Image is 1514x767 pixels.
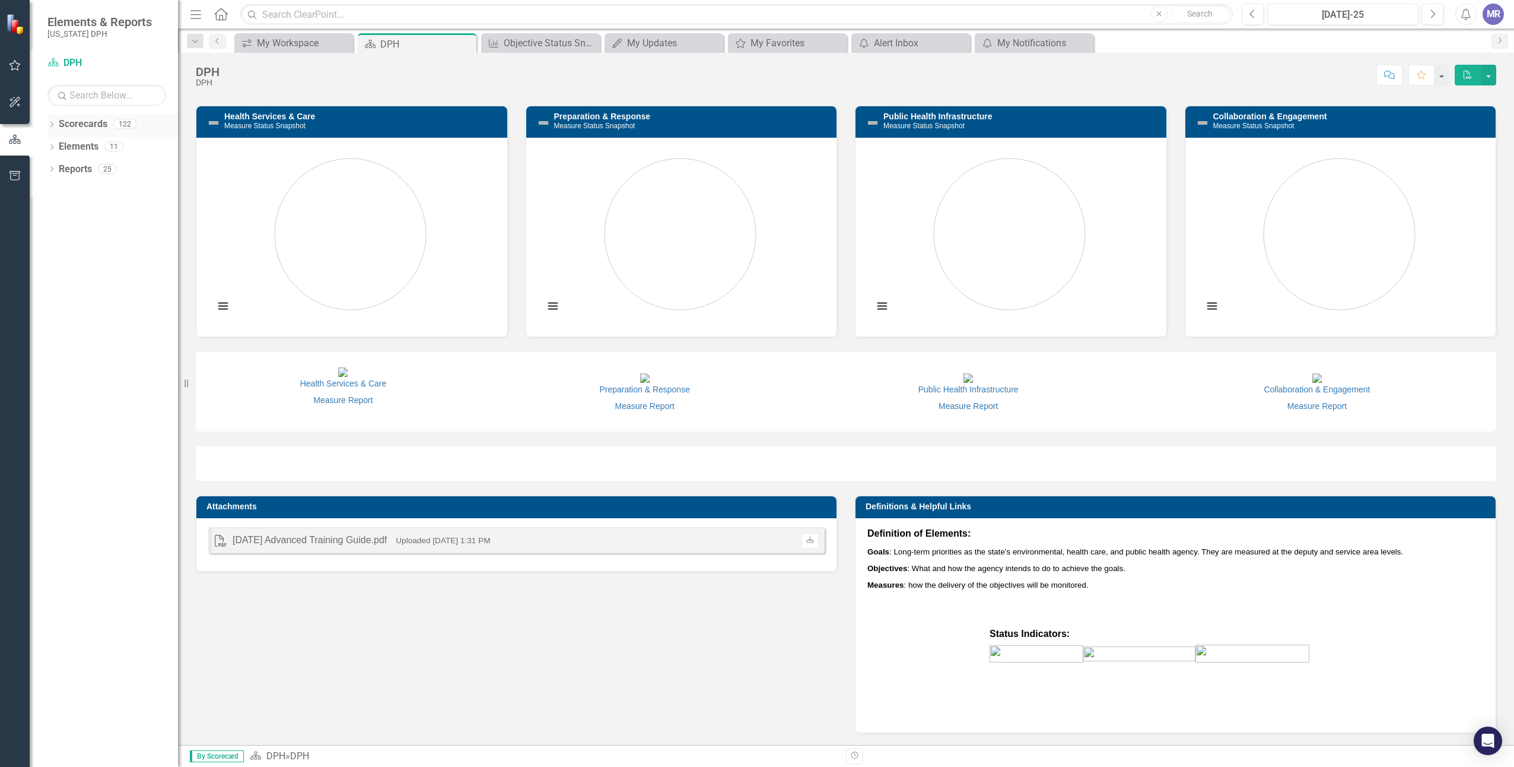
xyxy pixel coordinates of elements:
[104,142,123,152] div: 11
[504,36,597,50] div: Objective Status Snapshot
[866,116,880,130] img: Not Defined
[854,36,967,50] a: Alert Inbox
[867,147,1152,325] svg: Interactive chart
[554,122,635,130] small: Measure Status Snapshot
[866,502,1490,511] h3: Definitions & Helpful Links
[538,147,822,325] svg: Interactive chart
[1474,727,1502,755] div: Open Intercom Messenger
[1264,373,1370,394] a: Collaboration & Engagement
[47,29,152,39] small: [US_STATE] DPH
[1213,122,1294,130] small: Measure Status Snapshot
[206,116,221,130] img: Not Defined
[615,401,674,411] a: Measure Report
[918,373,1019,394] a: Public Health Infrastructure
[237,36,350,50] a: My Workspace
[59,163,92,176] a: Reports
[47,85,166,106] input: Search Below...
[206,502,831,511] h3: Attachments
[536,116,551,130] img: Not Defined
[1483,4,1504,25] button: MR
[963,373,973,383] img: mceclip7.png
[867,564,907,573] strong: Objectives
[208,147,492,325] svg: Interactive chart
[113,119,136,129] div: 122
[1197,147,1484,325] div: Chart. Highcharts interactive chart.
[396,536,490,545] small: Uploaded [DATE] 1:31 PM
[997,36,1090,50] div: My Notifications
[640,373,650,383] img: mceclip6.png
[939,401,998,411] a: Measure Report
[240,4,1233,25] input: Search ClearPoint...
[731,36,844,50] a: My Favorites
[98,164,117,174] div: 25
[990,629,1070,639] strong: Status Indicators:
[867,147,1154,325] div: Chart. Highcharts interactive chart.
[1195,116,1210,130] img: Not Defined
[1213,112,1327,121] a: Collaboration & Engagement
[1187,9,1213,18] span: Search
[1312,373,1322,383] img: mceclip8.png
[867,547,889,556] strong: Goals
[196,65,220,78] div: DPH
[554,112,651,121] a: Preparation & Response
[484,36,597,50] a: Objective Status Snapshot
[59,118,107,131] a: Scorecards
[627,36,720,50] div: My Updates
[1287,401,1347,411] a: Measure Report
[883,122,965,130] small: Measure Status Snapshot
[266,750,285,762] a: DPH
[867,528,971,538] strong: Definition of Elements:
[215,298,231,315] button: View chart menu, Chart
[233,534,387,547] div: [DATE] Advanced Training Guide.pdf
[874,36,967,50] div: Alert Inbox
[313,395,373,405] a: Measure Report
[545,298,561,315] button: View chart menu, Chart
[867,564,1125,573] span: : What and how the agency intends to do to achieve the goals.
[1197,147,1481,325] svg: Interactive chart
[196,78,220,87] div: DPH
[607,36,720,50] a: My Updates
[1267,4,1418,25] button: [DATE]-25
[290,750,309,762] div: DPH
[978,36,1090,50] a: My Notifications
[867,581,1089,589] span: : how the delivery of the objectives will be monitored.
[1171,6,1230,23] button: Search
[874,298,890,315] button: View chart menu, Chart
[250,750,837,763] div: »
[47,15,152,29] span: Elements & Reports
[59,140,98,154] a: Elements
[599,373,690,394] a: Preparation & Response
[338,367,348,377] img: mceclip5.png
[257,36,350,50] div: My Workspace
[1271,8,1414,22] div: [DATE]-25
[883,112,993,121] a: Public Health Infrastructure
[6,14,27,34] img: ClearPoint Strategy
[867,581,904,589] strong: Measures
[1204,298,1220,315] button: View chart menu, Chart
[224,122,306,130] small: Measure Status Snapshot
[380,37,473,52] div: DPH
[538,147,825,325] div: Chart. Highcharts interactive chart.
[867,547,1403,556] span: : Long-term priorities as the state’s environmental, health care, and public health agency. They ...
[300,379,387,388] a: Health Services & Care
[190,750,244,762] span: By Scorecard
[47,56,166,70] a: DPH
[208,147,495,325] div: Chart. Highcharts interactive chart.
[224,112,315,121] a: Health Services & Care
[750,36,844,50] div: My Favorites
